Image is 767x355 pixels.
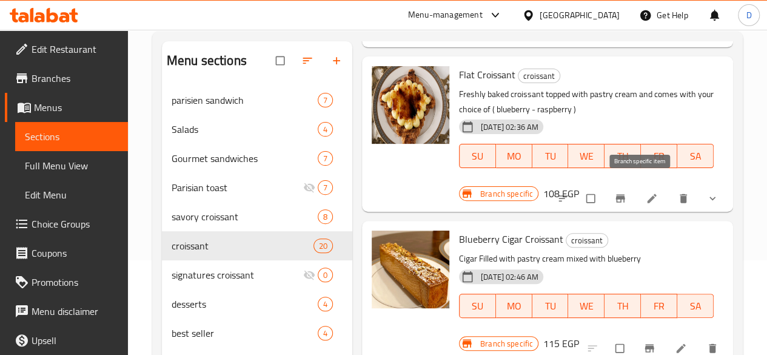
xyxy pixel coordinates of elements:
[746,8,751,22] span: D
[605,294,641,318] button: TH
[459,87,714,117] p: Freshly baked croissant topped with pastry cream and comes with your choice of ( blueberry - rasp...
[607,185,636,212] button: Branch-specific-item
[25,158,118,173] span: Full Menu View
[5,35,128,64] a: Edit Restaurant
[172,209,318,224] span: savory croissant
[5,209,128,238] a: Choice Groups
[172,93,318,107] span: parisien sandwich
[5,326,128,355] a: Upsell
[318,269,332,281] span: 0
[32,304,118,319] span: Menu disclaimer
[318,93,333,107] div: items
[172,297,318,311] span: desserts
[162,319,352,348] div: best seller4
[32,246,118,260] span: Coupons
[294,47,323,74] span: Sort sections
[537,297,564,315] span: TU
[172,238,313,253] span: croissant
[313,238,333,253] div: items
[706,192,718,205] svg: Show Choices
[579,187,605,210] span: Select to update
[314,240,332,252] span: 20
[32,333,118,348] span: Upsell
[172,180,303,195] span: Parisian toast
[167,52,247,70] h2: Menu sections
[172,122,318,137] span: Salads
[269,49,294,72] span: Select all sections
[372,66,449,144] img: Flat Croissant
[501,147,528,165] span: MO
[475,338,538,350] span: Branch specific
[641,294,677,318] button: FR
[5,297,128,326] a: Menu disclaimer
[573,147,600,165] span: WE
[318,268,333,282] div: items
[540,8,620,22] div: [GEOGRAPHIC_DATA]
[605,144,641,168] button: TH
[670,185,699,212] button: delete
[15,122,128,151] a: Sections
[682,147,709,165] span: SA
[172,268,303,282] span: signatures croissant
[172,326,318,340] span: best seller
[318,151,333,166] div: items
[32,217,118,231] span: Choice Groups
[476,121,543,133] span: [DATE] 02:36 AM
[172,151,318,166] span: Gourmet sandwiches
[318,326,333,340] div: items
[25,188,118,202] span: Edit Menu
[476,271,543,283] span: [DATE] 02:46 AM
[162,173,352,202] div: Parisian toast7
[568,294,605,318] button: WE
[303,181,315,194] svg: Inactive section
[566,233,608,248] div: croissant
[162,115,352,144] div: Salads4
[646,297,672,315] span: FR
[323,47,352,74] button: Add section
[318,299,332,310] span: 4
[675,342,689,354] a: Edit menu item
[32,275,118,289] span: Promotions
[566,234,608,248] span: croissant
[5,268,128,297] a: Promotions
[496,144,532,168] button: MO
[318,124,332,135] span: 4
[550,185,579,212] button: sort-choices
[532,144,569,168] button: TU
[5,93,128,122] a: Menus
[609,147,636,165] span: TH
[646,192,660,205] a: Edit menu item
[543,185,579,202] h6: 108 EGP
[677,294,714,318] button: SA
[543,335,579,352] h6: 115 EGP
[568,144,605,168] button: WE
[318,153,332,164] span: 7
[501,297,528,315] span: MO
[318,95,332,106] span: 7
[459,251,714,266] p: Cigar Filled with pastry cream mixed with blueberry
[609,297,636,315] span: TH
[318,122,333,137] div: items
[459,230,563,248] span: Blueberry Cigar Croissant
[5,238,128,268] a: Coupons
[641,144,677,168] button: FR
[318,182,332,194] span: 7
[162,289,352,319] div: desserts4
[459,144,496,168] button: SU
[459,294,496,318] button: SU
[25,129,118,144] span: Sections
[496,294,532,318] button: MO
[162,202,352,231] div: savory croissant8
[15,180,128,209] a: Edit Menu
[518,69,560,83] div: croissant
[5,64,128,93] a: Branches
[162,86,352,115] div: parisien sandwich7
